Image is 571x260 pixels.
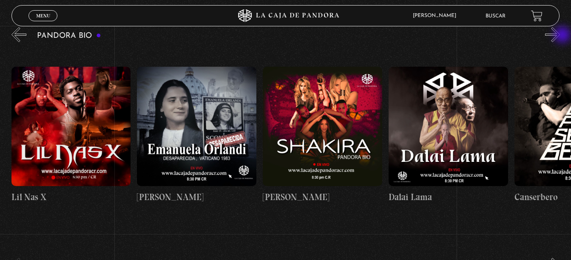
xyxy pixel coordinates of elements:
[486,14,506,19] a: Buscar
[389,190,508,204] h4: Dalai Lama
[11,190,131,204] h4: Lil Nas X
[263,190,382,204] h4: [PERSON_NAME]
[531,10,543,22] a: View your shopping cart
[36,13,50,18] span: Menu
[545,27,560,42] button: Next
[11,27,26,42] button: Previous
[263,48,382,223] a: [PERSON_NAME]
[409,13,465,18] span: [PERSON_NAME]
[137,190,256,204] h4: [PERSON_NAME]
[389,48,508,223] a: Dalai Lama
[37,32,101,40] h3: Pandora Bio
[33,20,53,26] span: Cerrar
[137,48,256,223] a: [PERSON_NAME]
[11,48,131,223] a: Lil Nas X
